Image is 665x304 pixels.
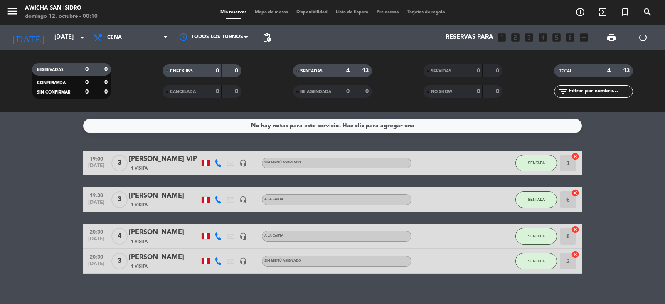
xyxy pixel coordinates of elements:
[235,89,240,94] strong: 0
[528,234,545,238] span: SENTADA
[86,236,107,246] span: [DATE]
[86,252,107,261] span: 20:30
[25,4,98,12] div: Awicha San Isidro
[77,32,87,42] i: arrow_drop_down
[170,69,193,73] span: CHECK INS
[264,234,283,237] span: A la carta
[104,67,109,72] strong: 0
[131,238,148,245] span: 1 Visita
[131,165,148,172] span: 1 Visita
[559,69,572,73] span: TOTAL
[86,261,107,271] span: [DATE]
[85,67,89,72] strong: 0
[643,7,653,17] i: search
[111,191,128,208] span: 3
[104,79,109,85] strong: 0
[627,25,659,50] div: LOG OUT
[568,87,633,96] input: Filtrar por nombre...
[251,121,414,131] div: No hay notas para este servicio. Haz clic para agregar una
[25,12,98,21] div: domingo 12. octubre - 00:10
[528,161,545,165] span: SENTADA
[598,7,608,17] i: exit_to_app
[365,89,370,94] strong: 0
[86,163,107,173] span: [DATE]
[216,10,251,15] span: Mis reservas
[86,227,107,236] span: 20:30
[551,32,562,43] i: looks_5
[300,69,323,73] span: SENTADAS
[496,32,507,43] i: looks_one
[477,89,480,94] strong: 0
[239,232,247,240] i: headset_mic
[107,35,122,40] span: Cena
[606,32,616,42] span: print
[37,68,64,72] span: RESERVADAS
[496,89,501,94] strong: 0
[129,154,199,165] div: [PERSON_NAME] VIP
[37,81,66,85] span: CONFIRMADA
[346,89,350,94] strong: 0
[300,90,331,94] span: RE AGENDADA
[85,79,89,85] strong: 0
[86,200,107,209] span: [DATE]
[129,227,199,238] div: [PERSON_NAME]
[264,198,283,201] span: A la carta
[524,32,534,43] i: looks_3
[216,68,219,74] strong: 0
[607,68,611,74] strong: 4
[239,159,247,167] i: headset_mic
[537,32,548,43] i: looks_4
[129,190,199,201] div: [PERSON_NAME]
[111,228,128,245] span: 4
[575,7,585,17] i: add_circle_outline
[292,10,332,15] span: Disponibilidad
[37,90,70,94] span: SIN CONFIRMAR
[86,190,107,200] span: 19:30
[515,191,557,208] button: SENTADA
[216,89,219,94] strong: 0
[571,189,579,197] i: cancel
[528,259,545,263] span: SENTADA
[85,89,89,95] strong: 0
[372,10,403,15] span: Pre-acceso
[104,89,109,95] strong: 0
[251,10,292,15] span: Mapa de mesas
[515,253,557,269] button: SENTADA
[515,228,557,245] button: SENTADA
[638,32,648,42] i: power_settings_new
[170,90,196,94] span: CANCELADA
[6,5,19,20] button: menu
[431,90,452,94] span: NO SHOW
[332,10,372,15] span: Lista de Espera
[262,32,272,42] span: pending_actions
[239,257,247,265] i: headset_mic
[558,87,568,96] i: filter_list
[111,155,128,171] span: 3
[620,7,630,17] i: turned_in_not
[129,252,199,263] div: [PERSON_NAME]
[239,196,247,203] i: headset_mic
[264,259,301,262] span: Sin menú asignado
[477,68,480,74] strong: 0
[403,10,449,15] span: Tarjetas de regalo
[6,5,19,17] i: menu
[515,155,557,171] button: SENTADA
[571,250,579,259] i: cancel
[446,34,493,41] span: Reservas para
[264,161,301,164] span: Sin menú asignado
[528,197,545,202] span: SENTADA
[86,153,107,163] span: 19:00
[431,69,451,73] span: SERVIDAS
[510,32,521,43] i: looks_two
[579,32,589,43] i: add_box
[346,68,350,74] strong: 4
[565,32,576,43] i: looks_6
[496,68,501,74] strong: 0
[623,68,631,74] strong: 13
[362,68,370,74] strong: 13
[6,28,50,47] i: [DATE]
[571,225,579,234] i: cancel
[131,263,148,270] span: 1 Visita
[571,152,579,161] i: cancel
[131,202,148,208] span: 1 Visita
